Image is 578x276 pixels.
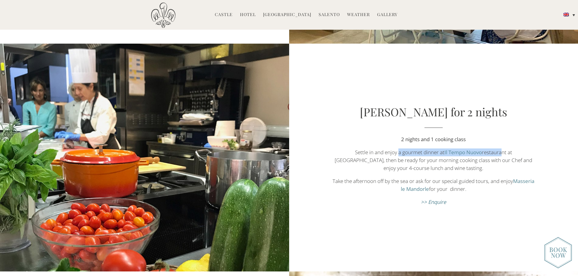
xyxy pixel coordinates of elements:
[151,2,175,28] img: Castello di Ugento
[544,237,572,268] img: new-booknow.png
[563,13,569,16] img: English
[240,12,256,18] a: Hotel
[347,12,370,18] a: Weather
[263,12,311,18] a: [GEOGRAPHIC_DATA]
[332,148,535,172] p: Settle in and enjoy a gourmet dinner at restaurant at [GEOGRAPHIC_DATA], then be ready for your m...
[377,12,397,18] a: Gallery
[444,149,482,156] a: Il Tempo Nuovo
[421,198,446,205] a: >> Enquire
[360,104,507,119] a: [PERSON_NAME] for 2 nights
[332,177,535,193] p: Take the afternoon off by the sea or ask for our special guided tours, and enjoy for your dinner.
[401,136,466,143] strong: 2 nights and 1 cooking class
[215,12,233,18] a: Castle
[319,12,340,18] a: Salento
[401,178,535,192] a: Masseria le Mandorle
